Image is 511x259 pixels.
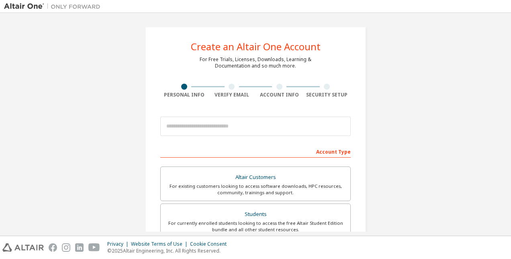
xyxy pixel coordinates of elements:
[303,92,351,98] div: Security Setup
[2,243,44,252] img: altair_logo.svg
[62,243,70,252] img: instagram.svg
[166,172,345,183] div: Altair Customers
[255,92,303,98] div: Account Info
[190,241,231,247] div: Cookie Consent
[166,183,345,196] div: For existing customers looking to access software downloads, HPC resources, community, trainings ...
[107,241,131,247] div: Privacy
[160,145,351,158] div: Account Type
[166,220,345,233] div: For currently enrolled students looking to access the free Altair Student Edition bundle and all ...
[75,243,84,252] img: linkedin.svg
[49,243,57,252] img: facebook.svg
[160,92,208,98] div: Personal Info
[191,42,321,51] div: Create an Altair One Account
[107,247,231,254] p: © 2025 Altair Engineering, Inc. All Rights Reserved.
[166,209,345,220] div: Students
[88,243,100,252] img: youtube.svg
[131,241,190,247] div: Website Terms of Use
[200,56,311,69] div: For Free Trials, Licenses, Downloads, Learning & Documentation and so much more.
[4,2,104,10] img: Altair One
[208,92,256,98] div: Verify Email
